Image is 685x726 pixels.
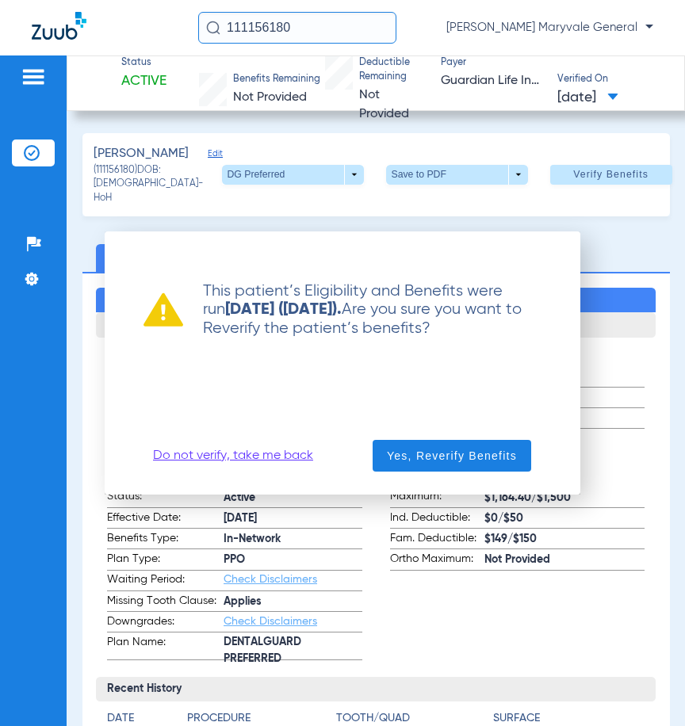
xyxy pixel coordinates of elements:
a: Do not verify, take me back [153,448,313,464]
img: warning already ran verification recently [144,292,183,327]
iframe: Chat Widget [606,650,685,726]
p: This patient’s Eligibility and Benefits were run Are you sure you want to Reverify the patient’s ... [183,282,541,338]
button: Yes, Reverify Benefits [373,440,531,472]
span: Yes, Reverify Benefits [387,448,517,464]
strong: [DATE] ([DATE]). [225,302,342,318]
